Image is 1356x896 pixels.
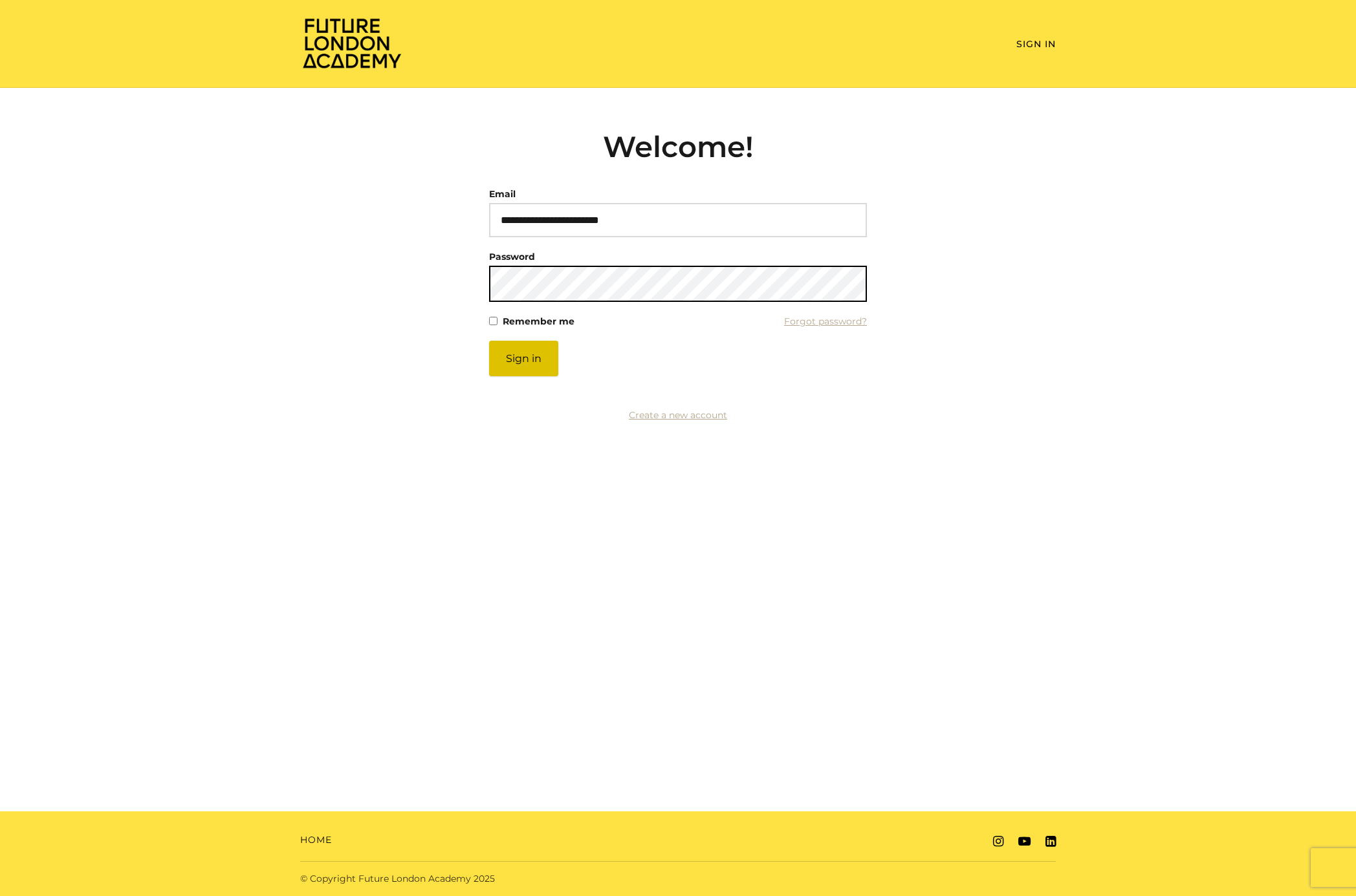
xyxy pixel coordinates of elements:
label: Email [489,185,516,203]
label: If you are a human, ignore this field [489,341,500,682]
a: Home [300,833,332,847]
label: Remember me [503,312,574,330]
a: Forgot password? [784,312,867,330]
button: Sign in [489,341,558,376]
a: Create a new account [629,409,727,421]
div: © Copyright Future London Academy 2025 [290,872,678,886]
h2: Welcome! [489,129,867,164]
label: Password [489,248,535,266]
img: Home Page [300,17,404,69]
a: Sign In [1016,38,1056,50]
